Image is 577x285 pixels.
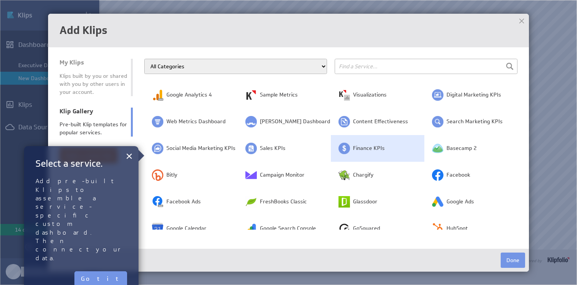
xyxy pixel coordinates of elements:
p: Add pre-built Klips to assemble a service-specific custom dashboard. Then connect your data. [35,177,127,262]
img: image2261544860167327136.png [338,169,350,181]
span: Google Calendar [166,225,206,232]
img: image8669511407265061774.png [152,143,163,154]
span: Google Analytics 4 [166,91,212,99]
span: HubSpot [446,225,468,232]
div: Klips built by you or shared with you by other users in your account. [60,72,127,96]
img: image8417636050194330799.png [432,196,443,208]
img: image4712442411381150036.png [432,89,443,101]
span: GoSquared [353,225,380,232]
img: image5288152894157907875.png [338,89,350,101]
span: Google Search Console [260,225,316,232]
span: Campaign Monitor [260,171,305,179]
h2: Select a service. [35,158,127,169]
span: Social Media Marketing KPIs [166,145,235,152]
img: image286808521443149053.png [338,143,350,154]
span: Google Ads [446,198,474,206]
div: Pre-built Klip templates for popular services. [60,121,127,137]
img: image3522292994667009732.png [245,196,257,208]
span: Basecamp 2 [446,145,477,152]
button: Close [126,148,133,164]
img: image1443927121734523965.png [245,89,257,101]
span: Finance KPIs [353,145,385,152]
img: image259683944446962572.png [432,143,443,154]
img: image9023359807102731842.png [245,223,257,234]
span: Visualizations [353,91,387,99]
input: Find a Service... [335,59,517,74]
span: Search Marketing KPIs [446,118,503,126]
img: image2048842146512654208.png [245,116,257,127]
span: Facebook Ads [166,198,201,206]
span: Bitly [166,171,177,179]
h1: Add Klips [60,25,517,36]
span: Glassdoor [353,198,377,206]
img: image729517258887019810.png [432,169,443,181]
button: Done [501,253,525,268]
img: image1810292984256751319.png [245,143,257,154]
span: Digital Marketing KPIs [446,91,501,99]
img: image4788249492605619304.png [432,223,443,234]
img: image2754833655435752804.png [152,196,163,208]
div: Klip Gallery [60,108,127,115]
span: Web Metrics Dashboard [166,118,226,126]
img: image6347507244920034643.png [245,169,257,181]
span: Sales KPIs [260,145,285,152]
img: image6502031566950861830.png [152,89,163,101]
span: FreshBooks Classic [260,198,307,206]
span: [PERSON_NAME] Dashboard [260,118,330,126]
img: image52590220093943300.png [432,116,443,127]
img: image8320012023144177748.png [152,169,163,181]
img: image5117197766309347828.png [338,116,350,127]
span: Chargify [353,171,374,179]
img: image7785814661071211034.png [152,116,163,127]
span: Content Effectiveness [353,118,408,126]
img: image4203343126471956075.png [338,196,350,208]
img: image4693762298343897077.png [152,223,163,234]
img: image2563615312826291593.png [338,223,350,234]
div: My Klips [60,59,127,66]
span: Facebook [446,171,470,179]
span: Sample Metrics [260,91,298,99]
